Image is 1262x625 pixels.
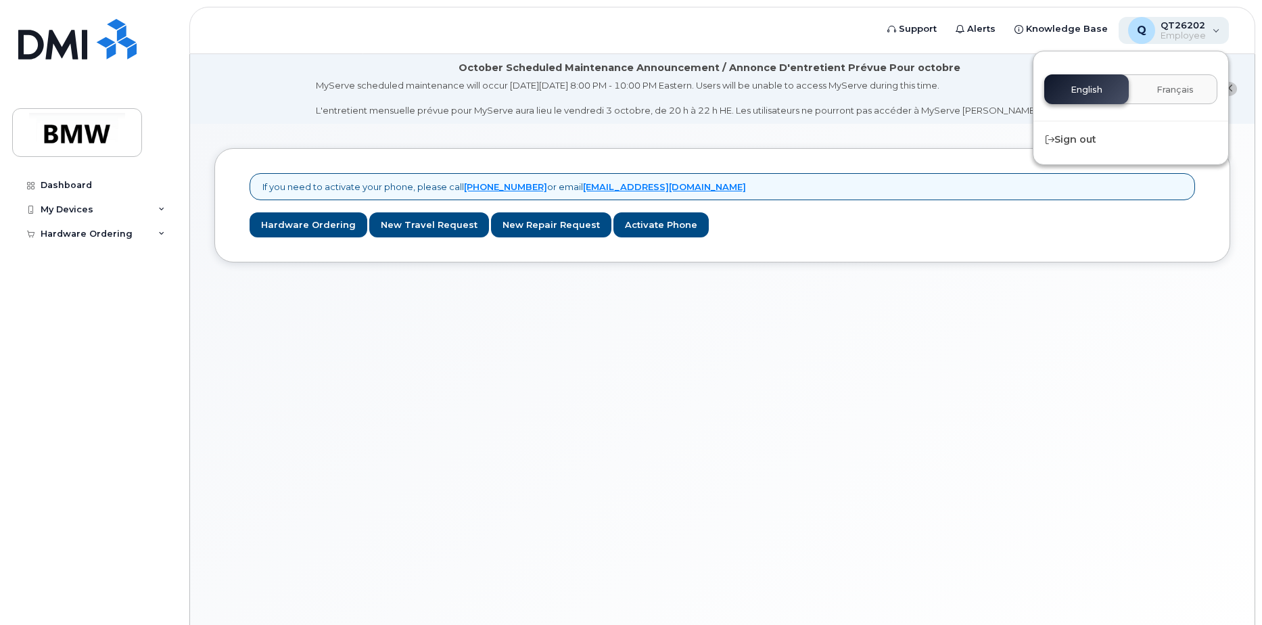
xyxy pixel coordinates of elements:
a: Hardware Ordering [250,212,367,237]
div: Sign out [1033,127,1228,152]
span: Français [1156,85,1194,95]
p: If you need to activate your phone, please call or email [262,181,746,193]
a: Activate Phone [613,212,709,237]
a: [PHONE_NUMBER] [464,181,547,192]
iframe: Messenger Launcher [1203,566,1252,615]
a: New Repair Request [491,212,611,237]
div: October Scheduled Maintenance Announcement / Annonce D'entretient Prévue Pour octobre [459,61,960,75]
a: New Travel Request [369,212,489,237]
a: [EMAIL_ADDRESS][DOMAIN_NAME] [583,181,746,192]
div: MyServe scheduled maintenance will occur [DATE][DATE] 8:00 PM - 10:00 PM Eastern. Users will be u... [316,79,1104,117]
